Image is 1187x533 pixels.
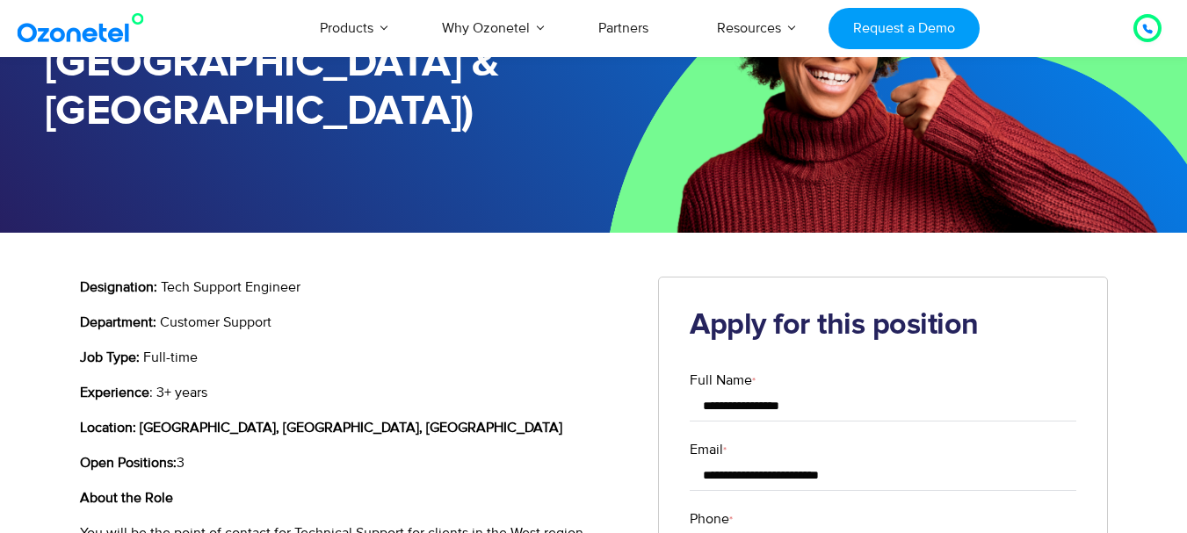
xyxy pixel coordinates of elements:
[80,452,633,473] p: 3
[829,8,979,49] a: Request a Demo
[80,489,173,507] b: About the Role
[143,349,198,366] span: Full-time
[80,278,157,296] b: Designation:
[80,313,156,331] b: Department:
[161,278,300,296] span: Tech Support Engineer
[690,508,1076,529] label: Phone
[80,349,136,366] b: Job Type
[690,308,1076,343] h2: Apply for this position
[156,384,207,401] span: 3+ years
[690,439,1076,460] label: Email
[690,370,1076,391] label: Full Name
[80,384,149,401] b: Experience
[80,454,177,472] b: Open Positions:
[160,313,271,331] span: Customer Support
[80,419,562,436] b: Location: [GEOGRAPHIC_DATA], [GEOGRAPHIC_DATA], [GEOGRAPHIC_DATA]
[136,349,140,366] b: :
[149,384,153,401] span: :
